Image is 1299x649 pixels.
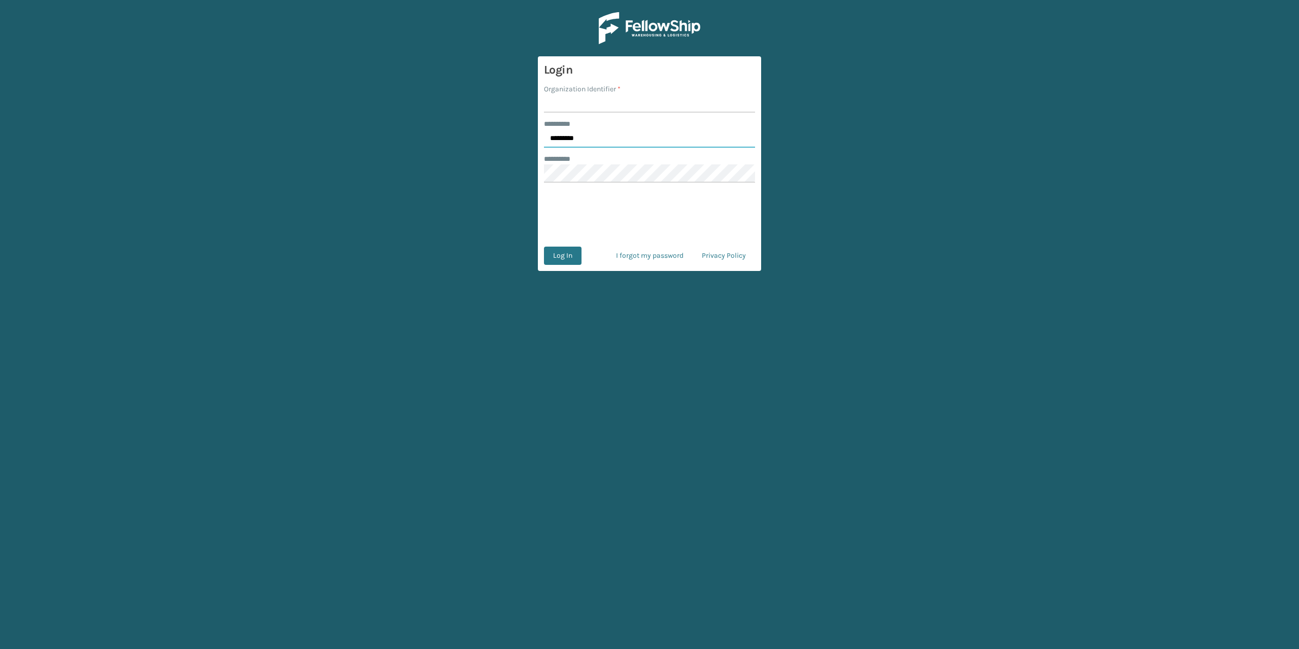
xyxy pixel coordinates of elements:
[572,195,727,234] iframe: reCAPTCHA
[607,247,693,265] a: I forgot my password
[544,247,582,265] button: Log In
[544,84,621,94] label: Organization Identifier
[599,12,700,44] img: Logo
[544,62,755,78] h3: Login
[693,247,755,265] a: Privacy Policy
